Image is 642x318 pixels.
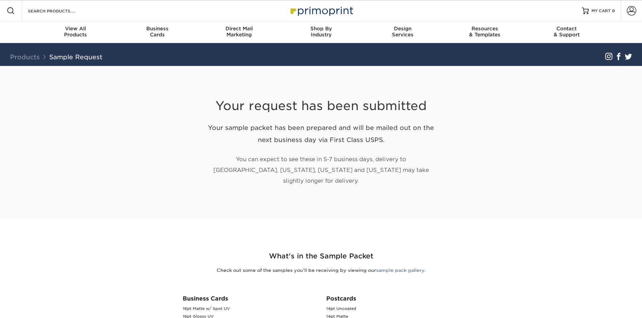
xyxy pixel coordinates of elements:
[612,8,615,13] span: 0
[35,26,117,38] div: Products
[376,268,424,273] a: sample pack gallery
[362,26,444,32] span: Design
[183,295,316,302] h3: Business Cards
[27,7,93,15] input: SEARCH PRODUCTS.....
[49,53,102,61] a: Sample Request
[203,121,439,146] h2: Your sample packet has been prepared and will be mailed out on the next business day via First Cl...
[526,26,608,38] div: & Support
[198,26,280,38] div: Marketing
[362,26,444,38] div: Services
[35,22,117,43] a: View AllProducts
[203,82,439,113] h1: Your request has been submitted
[280,26,362,32] span: Shop By
[326,295,460,302] h3: Postcards
[526,26,608,32] span: Contact
[124,267,518,274] p: Check out some of the samples you’ll be receiving by viewing our .
[116,22,198,43] a: BusinessCards
[280,26,362,38] div: Industry
[198,22,280,43] a: Direct MailMarketing
[362,22,444,43] a: DesignServices
[444,22,526,43] a: Resources& Templates
[444,26,526,38] div: & Templates
[116,26,198,32] span: Business
[203,154,439,186] p: You can expect to see these in 5-7 business days, delivery to [GEOGRAPHIC_DATA], [US_STATE], [US_...
[198,26,280,32] span: Direct Mail
[116,26,198,38] div: Cards
[10,53,40,61] a: Products
[35,26,117,32] span: View All
[287,3,355,18] img: Primoprint
[124,251,518,261] h2: What's in the Sample Packet
[526,22,608,43] a: Contact& Support
[591,8,611,14] span: MY CART
[280,22,362,43] a: Shop ByIndustry
[444,26,526,32] span: Resources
